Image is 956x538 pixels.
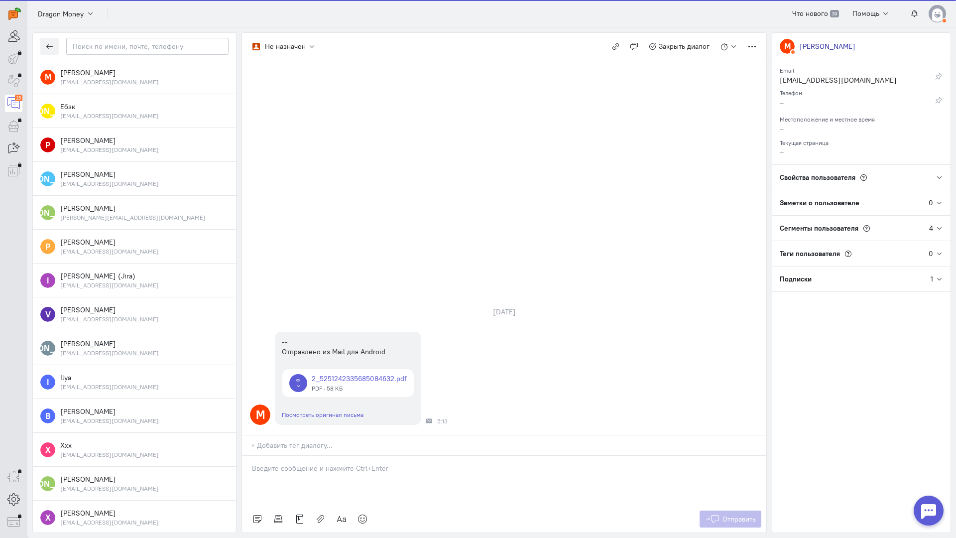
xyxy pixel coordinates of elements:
[60,102,75,111] span: Ебзк
[780,173,855,182] span: Свойства пользователя
[792,9,828,18] span: Что нового
[659,42,710,51] span: Закрыть диалог
[60,305,116,314] span: VOVA Tim
[45,139,50,150] text: Р
[60,484,159,493] small: ibragimharsiev767@gmail.com
[60,450,159,459] small: dmitry1982xxx02.12@gmail.com
[5,95,22,112] a: 15
[643,38,716,55] button: Закрыть диалог
[60,170,116,179] span: Егор Долганов
[780,98,919,110] div: –
[45,241,50,252] text: Р
[60,518,159,527] small: chlen1x.13373@gmail.com
[784,41,791,51] text: М
[780,87,802,97] small: Телефон
[45,72,51,82] text: М
[66,38,229,55] input: Поиск по имени, почте, телефону
[60,315,159,323] small: pupkenvova66@gmail.com
[60,247,159,256] small: fgdhcfygx64376@mail.ru
[700,511,762,528] button: Отправить
[780,136,943,147] div: Текущая страница
[929,249,933,259] div: 0
[45,410,50,421] text: В
[931,274,933,284] div: 1
[60,407,116,416] span: Валерий Стрюков
[15,478,81,489] text: [PERSON_NAME]
[780,249,840,258] span: Теги пользователя
[780,64,794,74] small: Email
[15,106,81,116] text: [PERSON_NAME]
[45,512,51,523] text: Х
[45,309,51,319] text: V
[929,198,933,208] div: 0
[852,9,879,18] span: Помощь
[282,337,414,357] div: -- Отправлено из Mail для Android
[60,441,72,450] span: Xxx
[256,407,265,422] text: М
[60,136,116,145] span: рустам мамаделеев
[38,9,84,19] span: Dragon Money
[60,281,159,289] small: jira@softswiss-service.com
[15,207,81,218] text: [PERSON_NAME]
[47,275,49,285] text: I
[780,147,784,156] span: –
[60,383,159,391] small: myravets19@gmail.com
[787,5,844,22] a: Что нового 39
[722,515,756,524] span: Отправить
[847,5,895,22] button: Помощь
[830,10,838,18] span: 39
[60,339,116,348] span: Андрей Иванкин
[265,41,306,51] div: Не назначен
[60,204,116,213] span: азиз аязов
[32,4,100,22] button: Dragon Money
[482,305,527,319] div: [DATE]
[780,124,784,133] span: –
[60,68,116,77] span: Максим Мейбаум
[45,444,51,455] text: X
[780,224,858,233] span: Сегменты пользователя
[60,416,159,425] small: stryukov171@mail.ru
[437,418,448,425] span: 5:13
[47,377,49,387] text: I
[772,267,931,291] div: Подписки
[15,343,81,353] text: [PERSON_NAME]
[780,75,919,88] div: [EMAIL_ADDRESS][DOMAIN_NAME]
[247,38,321,55] button: Не назначен
[60,373,71,382] span: Ilya
[60,112,159,120] small: ebzk9580@gmail.com
[60,349,159,357] small: ivankin.58@list.ru
[60,213,206,222] small: aziz.ayazov@bk.ru
[60,78,159,86] small: mmeybaum@mail.ru
[60,271,135,280] span: Igor Oboskalov (Jira)
[772,190,929,215] div: Заметки о пользователе
[780,113,943,124] div: Местоположение и местное время
[929,223,933,233] div: 4
[8,7,21,20] img: carrot-quest.svg
[60,145,159,154] small: mrusta22@gmail.com
[800,41,855,51] div: [PERSON_NAME]
[60,475,116,484] span: Ибрагим Харсиев
[60,238,116,247] span: Роман Лозин
[15,173,81,184] text: [PERSON_NAME]
[426,418,432,424] div: Почта
[15,95,22,101] div: 15
[929,5,946,22] img: default-v4.png
[60,509,116,518] span: Хз Нн
[60,179,159,188] small: dolganov1994@list.ru
[282,411,363,418] a: Посмотреть оригинал письма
